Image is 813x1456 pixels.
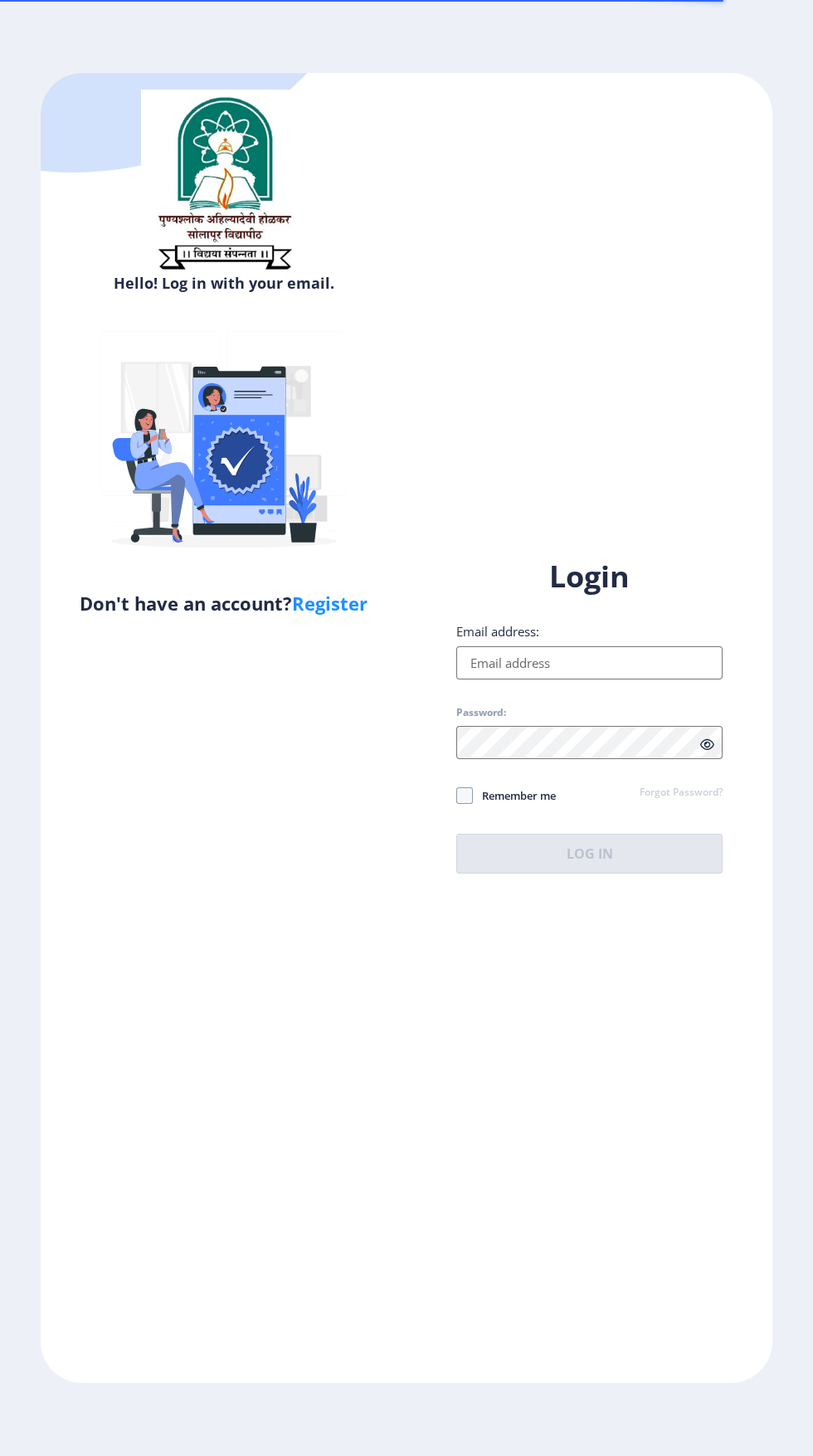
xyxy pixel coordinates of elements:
label: Email address: [456,623,539,640]
button: Log In [456,834,723,874]
img: Verified-rafiki.svg [79,299,369,590]
h1: Login [456,557,723,597]
img: sulogo.png [141,90,307,277]
a: Register [292,591,368,616]
span: Remember me [473,786,556,806]
h6: Hello! Log in with your email. [53,273,394,293]
a: Forgot Password? [640,786,723,801]
label: Password: [456,706,506,719]
h5: Don't have an account? [53,590,394,616]
input: Email address [456,646,723,679]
